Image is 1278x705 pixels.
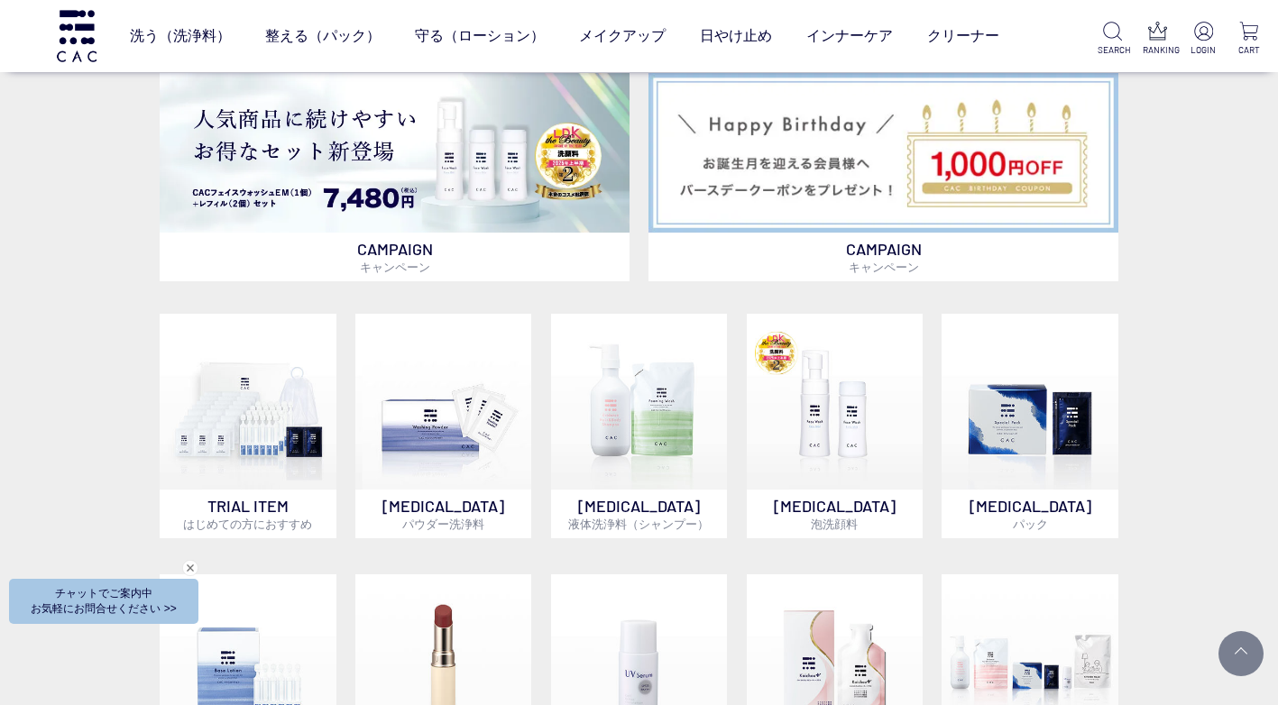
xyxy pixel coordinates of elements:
[130,11,231,61] a: 洗う（洗浄料）
[183,517,312,531] span: はじめての方におすすめ
[415,11,545,61] a: 守る（ローション）
[1098,22,1126,57] a: SEARCH
[1235,22,1264,57] a: CART
[700,11,772,61] a: 日やけ止め
[551,490,728,538] p: [MEDICAL_DATA]
[265,11,381,61] a: 整える（パック）
[648,73,1118,281] a: バースデークーポン バースデークーポン CAMPAIGNキャンペーン
[160,314,336,490] img: トライアルセット
[160,73,630,233] img: フェイスウォッシュ＋レフィル2個セット
[355,314,532,539] a: [MEDICAL_DATA]パウダー洗浄料
[806,11,893,61] a: インナーケア
[1189,43,1218,57] p: LOGIN
[355,490,532,538] p: [MEDICAL_DATA]
[927,11,999,61] a: クリーナー
[551,314,728,539] a: [MEDICAL_DATA]液体洗浄料（シャンプー）
[568,517,709,531] span: 液体洗浄料（シャンプー）
[1235,43,1264,57] p: CART
[1143,22,1172,57] a: RANKING
[1189,22,1218,57] a: LOGIN
[747,314,924,539] a: 泡洗顔料 [MEDICAL_DATA]泡洗顔料
[1013,517,1048,531] span: パック
[942,314,1118,539] a: [MEDICAL_DATA]パック
[747,490,924,538] p: [MEDICAL_DATA]
[942,490,1118,538] p: [MEDICAL_DATA]
[1098,43,1126,57] p: SEARCH
[1143,43,1172,57] p: RANKING
[849,260,919,274] span: キャンペーン
[160,314,336,539] a: トライアルセット TRIAL ITEMはじめての方におすすめ
[648,233,1118,281] p: CAMPAIGN
[747,314,924,490] img: 泡洗顔料
[160,233,630,281] p: CAMPAIGN
[160,73,630,281] a: フェイスウォッシュ＋レフィル2個セット フェイスウォッシュ＋レフィル2個セット CAMPAIGNキャンペーン
[579,11,666,61] a: メイクアップ
[360,260,430,274] span: キャンペーン
[402,517,484,531] span: パウダー洗浄料
[811,517,858,531] span: 泡洗顔料
[160,490,336,538] p: TRIAL ITEM
[648,73,1118,233] img: バースデークーポン
[54,10,99,61] img: logo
